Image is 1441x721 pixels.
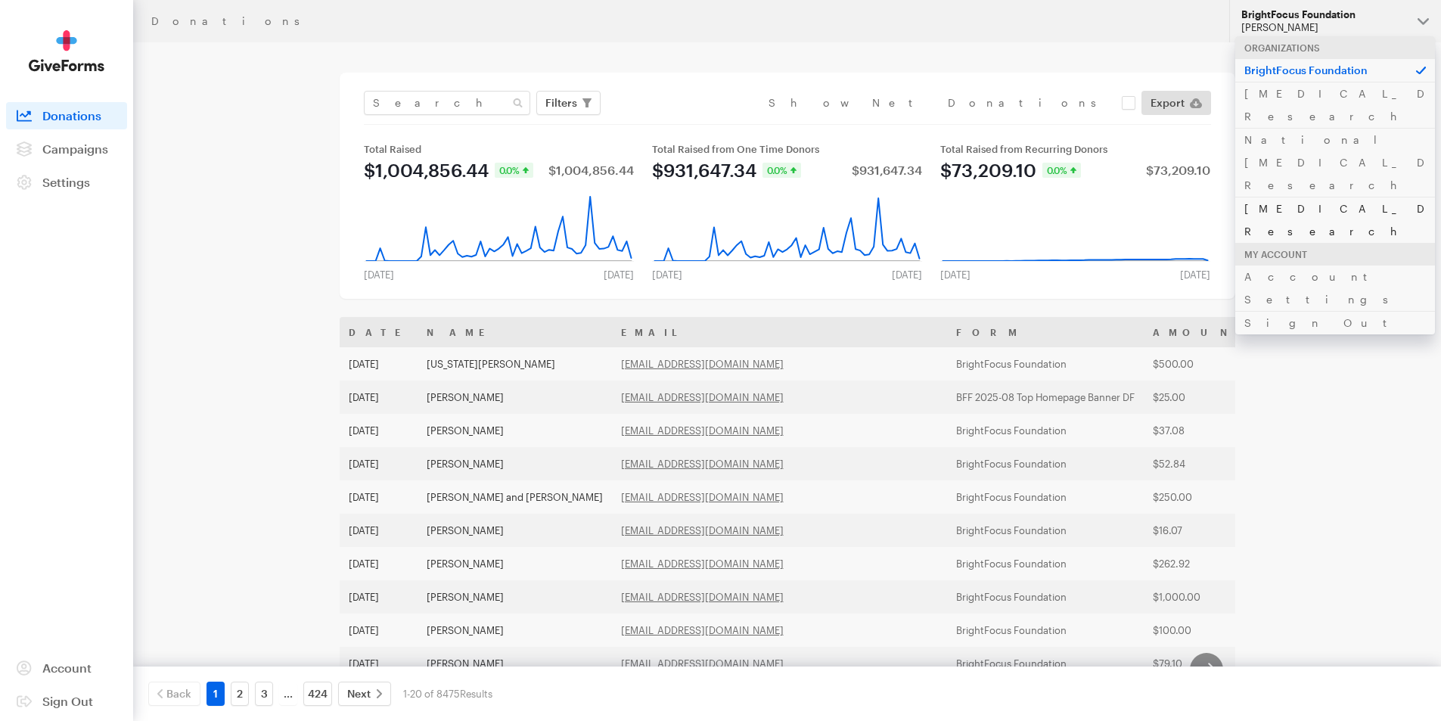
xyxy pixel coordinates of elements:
div: [DATE] [595,269,643,281]
td: BrightFocus Foundation [947,547,1144,580]
div: 0.0% [495,163,533,178]
span: Account [42,660,92,675]
a: Settings [6,169,127,196]
button: Filters [536,91,601,115]
td: $52.84 [1144,447,1266,480]
span: Sign Out [42,694,93,708]
td: [DATE] [340,580,418,614]
td: [PERSON_NAME] [418,547,612,580]
a: Account [6,654,127,682]
a: [EMAIL_ADDRESS][DOMAIN_NAME] [621,391,784,403]
a: [EMAIL_ADDRESS][DOMAIN_NAME] [621,524,784,536]
td: BFF 2025-08 Top Homepage Banner DF [947,381,1144,414]
div: [DATE] [1171,269,1219,281]
span: Export [1151,94,1185,112]
td: [PERSON_NAME] [418,447,612,480]
div: Total Raised from Recurring Donors [940,143,1210,155]
div: [PERSON_NAME] [1241,21,1405,34]
td: BrightFocus Foundation [947,514,1144,547]
div: [DATE] [643,269,691,281]
div: Total Raised from One Time Donors [652,143,922,155]
a: Sign Out [1235,311,1435,334]
a: Campaigns [6,135,127,163]
td: [PERSON_NAME] [418,614,612,647]
td: [PERSON_NAME] [418,647,612,680]
a: Donations [6,102,127,129]
th: Email [612,317,947,347]
input: Search Name & Email [364,91,530,115]
div: BrightFocus Foundation [1241,8,1405,21]
td: [US_STATE][PERSON_NAME] [418,347,612,381]
td: [DATE] [340,347,418,381]
td: [DATE] [340,514,418,547]
p: BrightFocus Foundation [1235,58,1435,82]
td: BrightFocus Foundation [947,414,1144,447]
td: [PERSON_NAME] [418,414,612,447]
div: $1,004,856.44 [364,161,489,179]
span: Results [460,688,492,700]
td: $250.00 [1144,480,1266,514]
td: [DATE] [340,647,418,680]
td: BrightFocus Foundation [947,480,1144,514]
a: 2 [231,682,249,706]
div: $931,647.34 [852,164,922,176]
span: Next [347,685,371,703]
div: $73,209.10 [940,161,1036,179]
th: Amount [1144,317,1266,347]
div: [DATE] [355,269,403,281]
td: [DATE] [340,480,418,514]
a: Sign Out [6,688,127,715]
td: $37.08 [1144,414,1266,447]
a: Account Settings [1235,265,1435,311]
a: 424 [303,682,332,706]
span: Donations [42,108,101,123]
a: [MEDICAL_DATA] Research [1235,82,1435,128]
div: 0.0% [1042,163,1081,178]
a: Next [338,682,391,706]
a: [EMAIL_ADDRESS][DOMAIN_NAME] [621,491,784,503]
td: BrightFocus Foundation [947,347,1144,381]
th: Form [947,317,1144,347]
div: [DATE] [883,269,931,281]
td: BrightFocus Foundation [947,647,1144,680]
a: [MEDICAL_DATA] Research [1235,197,1435,243]
a: [EMAIL_ADDRESS][DOMAIN_NAME] [621,424,784,437]
td: $1,000.00 [1144,580,1266,614]
td: [DATE] [340,414,418,447]
span: Settings [42,175,90,189]
a: [EMAIL_ADDRESS][DOMAIN_NAME] [621,458,784,470]
td: $500.00 [1144,347,1266,381]
td: $25.00 [1144,381,1266,414]
td: $262.92 [1144,547,1266,580]
a: 3 [255,682,273,706]
td: [PERSON_NAME] [418,580,612,614]
div: Organizations [1235,36,1435,59]
img: GiveForms [29,30,104,72]
td: [DATE] [340,447,418,480]
div: $73,209.10 [1146,164,1210,176]
td: BrightFocus Foundation [947,580,1144,614]
td: BrightFocus Foundation [947,614,1144,647]
td: BrightFocus Foundation [947,447,1144,480]
a: [EMAIL_ADDRESS][DOMAIN_NAME] [621,558,784,570]
th: Name [418,317,612,347]
span: Campaigns [42,141,108,156]
div: Total Raised [364,143,634,155]
th: Date [340,317,418,347]
span: Filters [545,94,577,112]
a: [EMAIL_ADDRESS][DOMAIN_NAME] [621,358,784,370]
td: $100.00 [1144,614,1266,647]
td: [DATE] [340,614,418,647]
td: [DATE] [340,381,418,414]
a: [EMAIL_ADDRESS][DOMAIN_NAME] [621,591,784,603]
td: [PERSON_NAME] and [PERSON_NAME] [418,480,612,514]
td: $79.10 [1144,647,1266,680]
div: 1-20 of 8475 [403,682,492,706]
a: National [MEDICAL_DATA] Research [1235,128,1435,197]
div: $931,647.34 [652,161,756,179]
div: 0.0% [762,163,801,178]
td: [PERSON_NAME] [418,381,612,414]
td: $16.07 [1144,514,1266,547]
td: [PERSON_NAME] [418,514,612,547]
a: [EMAIL_ADDRESS][DOMAIN_NAME] [621,657,784,670]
